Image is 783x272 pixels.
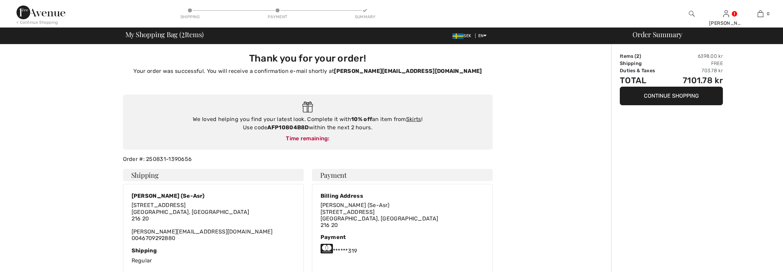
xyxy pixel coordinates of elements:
[132,247,295,265] div: Regular
[16,19,58,25] div: < Continue Shopping
[668,53,723,60] td: 6398.00 kr
[767,11,770,17] span: 0
[302,101,313,113] img: Gift.svg
[636,53,639,59] span: 2
[620,87,723,105] button: Continue Shopping
[668,60,723,67] td: Free
[620,74,668,87] td: Total
[406,116,421,122] a: Skirts
[123,169,304,181] h4: Shipping
[624,31,779,38] div: Order Summary
[452,33,463,39] img: Swedish Frona
[119,155,497,163] div: Order #: 250831-1390656
[758,10,763,18] img: My Bag
[668,67,723,74] td: 703.78 kr
[127,53,489,64] h3: Thank you for your order!
[130,134,486,143] div: Time remaining:
[334,68,482,74] strong: [PERSON_NAME][EMAIL_ADDRESS][DOMAIN_NAME]
[132,202,249,221] span: [STREET_ADDRESS] [GEOGRAPHIC_DATA], [GEOGRAPHIC_DATA] 216 20
[620,53,668,60] td: Items ( )
[132,247,295,254] div: Shipping
[668,74,723,87] td: 7101.78 kr
[181,29,185,38] span: 2
[723,10,729,18] img: My Info
[355,14,376,20] div: Summary
[267,14,288,20] div: Payment
[351,116,372,122] strong: 10% off
[321,209,438,228] span: [STREET_ADDRESS] [GEOGRAPHIC_DATA], [GEOGRAPHIC_DATA] 216 20
[16,6,65,19] img: 1ère Avenue
[709,20,743,27] div: [PERSON_NAME]
[321,202,390,208] span: [PERSON_NAME] (Se-Asr)
[689,10,695,18] img: search the website
[130,115,486,132] div: We loved helping you find your latest look. Complete it with an item from ! Use code within the n...
[321,234,484,240] div: Payment
[478,33,487,38] span: EN
[620,67,668,74] td: Duties & Taxes
[452,33,474,38] span: SEK
[125,31,204,38] span: My Shopping Bag ( Items)
[132,202,273,241] div: [PERSON_NAME][EMAIL_ADDRESS][DOMAIN_NAME] 0046709292880
[620,60,668,67] td: Shipping
[312,169,493,181] h4: Payment
[321,193,438,199] div: Billing Address
[127,67,489,75] p: Your order was successful. You will receive a confirmation e-mail shortly at
[743,10,777,18] a: 0
[723,10,729,17] a: Sign In
[267,124,309,131] strong: AFP10804B8D
[132,193,273,199] div: [PERSON_NAME] (Se-Asr)
[180,14,200,20] div: Shipping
